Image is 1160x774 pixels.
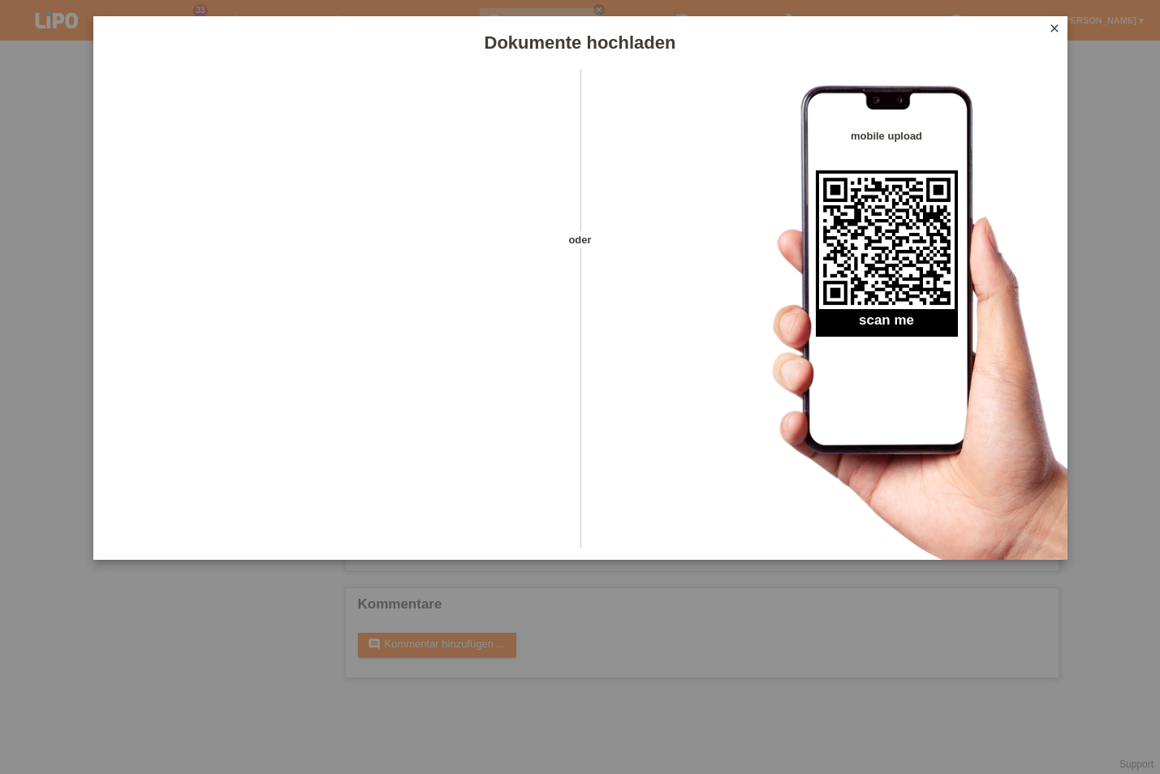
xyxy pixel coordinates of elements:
[816,130,958,142] h4: mobile upload
[552,231,609,248] span: oder
[93,32,1067,53] h1: Dokumente hochladen
[1044,20,1065,39] a: close
[1048,22,1061,35] i: close
[816,312,958,337] h2: scan me
[118,110,552,515] iframe: Upload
